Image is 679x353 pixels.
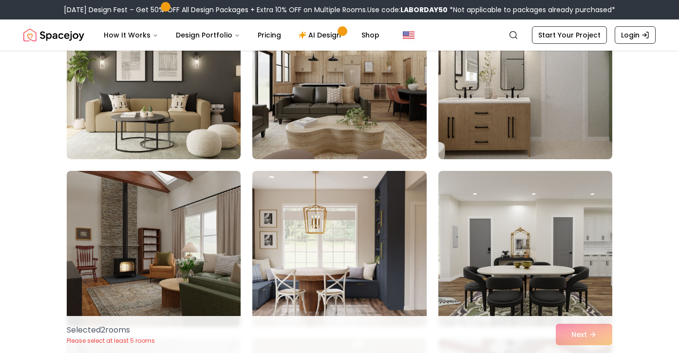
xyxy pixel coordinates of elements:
[96,25,387,45] nav: Main
[23,19,656,51] nav: Global
[67,3,241,159] img: Room room-43
[438,171,612,327] img: Room room-48
[252,171,426,327] img: Room room-47
[291,25,352,45] a: AI Design
[96,25,166,45] button: How It Works
[23,25,84,45] a: Spacejoy
[354,25,387,45] a: Shop
[168,25,248,45] button: Design Portfolio
[64,5,615,15] div: [DATE] Design Fest – Get 50% OFF All Design Packages + Extra 10% OFF on Multiple Rooms.
[400,5,448,15] b: LABORDAY50
[403,29,415,41] img: United States
[67,324,155,336] p: Selected 2 room s
[532,26,607,44] a: Start Your Project
[367,5,448,15] span: Use code:
[67,337,155,345] p: Please select at least 5 rooms
[62,167,245,331] img: Room room-46
[438,3,612,159] img: Room room-45
[250,25,289,45] a: Pricing
[615,26,656,44] a: Login
[23,25,84,45] img: Spacejoy Logo
[252,3,426,159] img: Room room-44
[448,5,615,15] span: *Not applicable to packages already purchased*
